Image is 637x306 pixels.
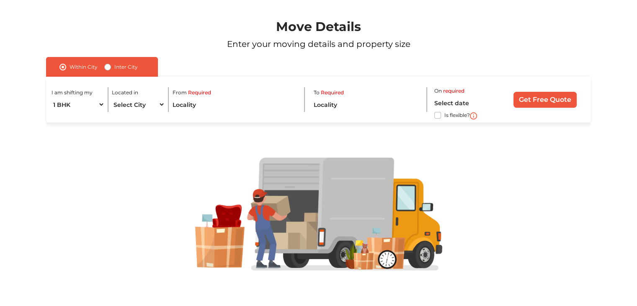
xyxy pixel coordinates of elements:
label: Is flexible? [444,110,470,119]
img: i [470,112,477,119]
input: Locality [313,97,420,112]
label: On [434,87,442,95]
label: I am shifting my [52,89,93,96]
label: Required [188,89,211,96]
label: Inter City [114,62,138,72]
h1: Move Details [26,19,611,34]
p: Enter your moving details and property size [26,38,611,50]
label: Located in [112,89,138,96]
label: To [313,89,319,96]
input: Locality [173,97,297,112]
label: required [443,87,464,95]
label: Within City [70,62,98,72]
input: Select date [434,96,497,110]
label: From [173,89,187,96]
label: Required [321,89,344,96]
input: Get Free Quote [513,92,577,108]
